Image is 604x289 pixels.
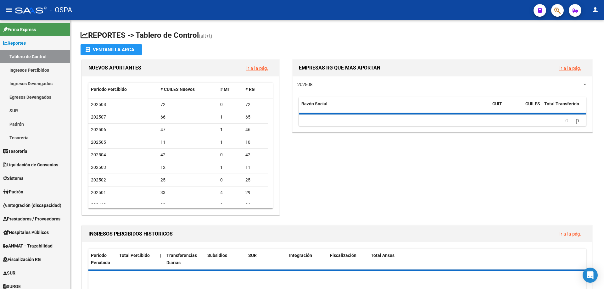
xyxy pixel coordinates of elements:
div: 1 [220,126,240,133]
div: 0 [220,176,240,184]
span: INGRESOS PERCIBIDOS HISTORICOS [88,231,173,237]
span: Tesorería [3,148,27,155]
span: Firma Express [3,26,36,33]
span: Sistema [3,175,24,182]
div: 25 [160,176,215,184]
span: # RG [245,87,255,92]
div: 47 [160,126,215,133]
button: Ir a la pág. [554,62,586,74]
span: (alt+t) [199,33,212,39]
span: ANMAT - Trazabilidad [3,242,53,249]
div: 11 [245,164,266,171]
div: 72 [245,101,266,108]
span: Período Percibido [91,87,127,92]
span: Integración (discapacidad) [3,202,61,209]
div: 1 [220,164,240,171]
div: 25 [245,176,266,184]
datatable-header-cell: Período Percibido [88,83,158,96]
datatable-header-cell: Total Transferido [542,97,586,118]
mat-icon: person [591,6,599,14]
div: 0 [220,101,240,108]
span: 202504 [91,152,106,157]
div: 0 [220,151,240,158]
div: 1 [220,114,240,121]
span: 202503 [91,165,106,170]
span: Integración [289,253,312,258]
span: Transferencias Diarias [166,253,197,265]
div: 39 [160,202,215,209]
datatable-header-cell: | [158,249,164,270]
datatable-header-cell: Integración [287,249,327,270]
button: Ir a la pág. [241,62,273,74]
span: Total Transferido [544,101,579,106]
div: 66 [160,114,215,121]
datatable-header-cell: SUR [246,249,287,270]
span: Hospitales Públicos [3,229,49,236]
div: Ventanilla ARCA [86,44,137,55]
span: Período Percibido [91,253,110,265]
div: 29 [245,189,266,196]
div: 36 [245,202,266,209]
span: 202501 [91,190,106,195]
span: 202507 [91,114,106,119]
span: Fiscalización [330,253,356,258]
datatable-header-cell: Subsidios [205,249,246,270]
div: 11 [160,139,215,146]
button: Ir a la pág. [554,228,586,240]
span: Total Anses [371,253,394,258]
datatable-header-cell: Período Percibido [88,249,117,270]
datatable-header-cell: Total Percibido [117,249,158,270]
datatable-header-cell: # CUILES Nuevos [158,83,218,96]
mat-icon: menu [5,6,13,14]
datatable-header-cell: Total Anses [368,249,581,270]
span: | [160,253,161,258]
div: 4 [220,189,240,196]
span: 202412 [91,203,106,208]
span: Reportes [3,40,26,47]
span: NUEVOS APORTANTES [88,65,141,71]
span: CUILES [525,101,540,106]
div: 65 [245,114,266,121]
span: 202505 [91,140,106,145]
div: 33 [160,189,215,196]
span: # MT [220,87,230,92]
a: go to previous page [562,117,571,124]
span: SUR [248,253,257,258]
datatable-header-cell: Razón Social [299,97,490,118]
a: go to next page [573,117,582,124]
span: Prestadores / Proveedores [3,215,60,222]
a: Ir a la pág. [559,231,581,237]
div: 3 [220,202,240,209]
span: - OSPA [50,3,72,17]
a: Ir a la pág. [246,65,268,71]
span: SUR [3,270,15,276]
datatable-header-cell: Fiscalización [327,249,368,270]
span: Subsidios [207,253,227,258]
button: Ventanilla ARCA [81,44,142,55]
span: # CUILES Nuevos [160,87,195,92]
datatable-header-cell: # RG [243,83,268,96]
span: 202508 [297,82,312,87]
div: Open Intercom Messenger [583,268,598,283]
span: 202502 [91,177,106,182]
span: Total Percibido [119,253,150,258]
a: Ir a la pág. [559,65,581,71]
datatable-header-cell: CUIT [490,97,523,118]
span: 202508 [91,102,106,107]
span: Razón Social [301,101,327,106]
div: 10 [245,139,266,146]
span: CUIT [492,101,502,106]
div: 42 [160,151,215,158]
div: 12 [160,164,215,171]
div: 1 [220,139,240,146]
span: Fiscalización RG [3,256,41,263]
span: Liquidación de Convenios [3,161,58,168]
span: EMPRESAS RG QUE MAS APORTAN [299,65,380,71]
div: 42 [245,151,266,158]
span: Padrón [3,188,23,195]
div: 72 [160,101,215,108]
span: 202506 [91,127,106,132]
datatable-header-cell: Transferencias Diarias [164,249,205,270]
datatable-header-cell: # MT [218,83,243,96]
datatable-header-cell: CUILES [523,97,542,118]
